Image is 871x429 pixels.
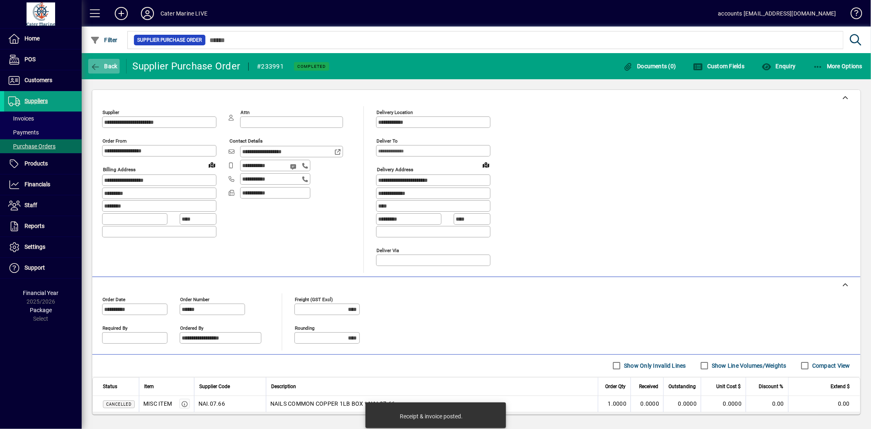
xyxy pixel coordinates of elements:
[760,59,797,74] button: Enquiry
[4,174,82,195] a: Financials
[199,382,230,391] span: Supplier Code
[134,6,160,21] button: Profile
[479,158,492,171] a: View on map
[710,362,786,370] label: Show Line Volumes/Weights
[811,59,865,74] button: More Options
[746,396,788,412] td: 0.00
[691,59,747,74] button: Custom Fields
[88,33,120,47] button: Filter
[106,402,131,407] span: Cancelled
[621,59,678,74] button: Documents (0)
[25,202,37,208] span: Staff
[270,400,395,408] span: NAILS COMMON COPPER 1LB BOX * NAI.07.66
[4,112,82,125] a: Invoices
[25,56,36,63] span: POS
[701,396,746,412] td: 0.0000
[25,35,40,42] span: Home
[205,158,218,171] a: View on map
[102,325,127,331] mat-label: Required by
[103,382,117,391] span: Status
[194,396,266,412] td: NAI.07.66
[25,160,48,167] span: Products
[4,29,82,49] a: Home
[8,143,56,150] span: Purchase Orders
[241,109,249,115] mat-label: Attn
[4,237,82,257] a: Settings
[8,129,39,136] span: Payments
[4,154,82,174] a: Products
[622,362,686,370] label: Show Only Invalid Lines
[605,382,626,391] span: Order Qty
[88,59,120,74] button: Back
[25,223,45,229] span: Reports
[297,64,326,69] span: Completed
[630,396,663,412] td: 0.0000
[668,382,696,391] span: Outstanding
[102,296,125,302] mat-label: Order date
[4,70,82,91] a: Customers
[376,138,398,144] mat-label: Deliver To
[639,382,658,391] span: Received
[102,138,127,144] mat-label: Order from
[295,325,314,331] mat-label: Rounding
[25,264,45,271] span: Support
[762,63,795,69] span: Enquiry
[180,296,209,302] mat-label: Order number
[4,195,82,216] a: Staff
[598,396,630,412] td: 1.0000
[82,59,127,74] app-page-header-button: Back
[25,77,52,83] span: Customers
[831,382,850,391] span: Extend $
[257,60,284,73] div: #233991
[102,109,119,115] mat-label: Supplier
[716,382,741,391] span: Unit Cost $
[4,139,82,153] a: Purchase Orders
[623,63,676,69] span: Documents (0)
[376,247,399,253] mat-label: Deliver via
[811,362,850,370] label: Compact View
[25,244,45,250] span: Settings
[4,125,82,139] a: Payments
[30,307,52,313] span: Package
[4,49,82,70] a: POS
[284,157,304,177] button: Send SMS
[25,98,48,104] span: Suppliers
[4,216,82,237] a: Reports
[23,290,59,296] span: Financial Year
[759,382,783,391] span: Discount %
[400,412,463,420] div: Receipt & invoice posted.
[137,36,202,44] span: Supplier Purchase Order
[133,60,241,73] div: Supplier Purchase Order
[271,382,296,391] span: Description
[108,6,134,21] button: Add
[90,37,118,43] span: Filter
[788,396,860,412] td: 0.00
[844,2,861,28] a: Knowledge Base
[813,63,863,69] span: More Options
[693,63,745,69] span: Custom Fields
[376,109,413,115] mat-label: Delivery Location
[4,258,82,278] a: Support
[295,296,333,302] mat-label: Freight (GST excl)
[90,63,118,69] span: Back
[8,115,34,122] span: Invoices
[143,400,172,408] div: MISC ITEM
[160,7,207,20] div: Cater Marine LIVE
[144,382,154,391] span: Item
[180,325,203,331] mat-label: Ordered by
[25,181,50,188] span: Financials
[718,7,836,20] div: accounts [EMAIL_ADDRESS][DOMAIN_NAME]
[663,396,701,412] td: 0.0000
